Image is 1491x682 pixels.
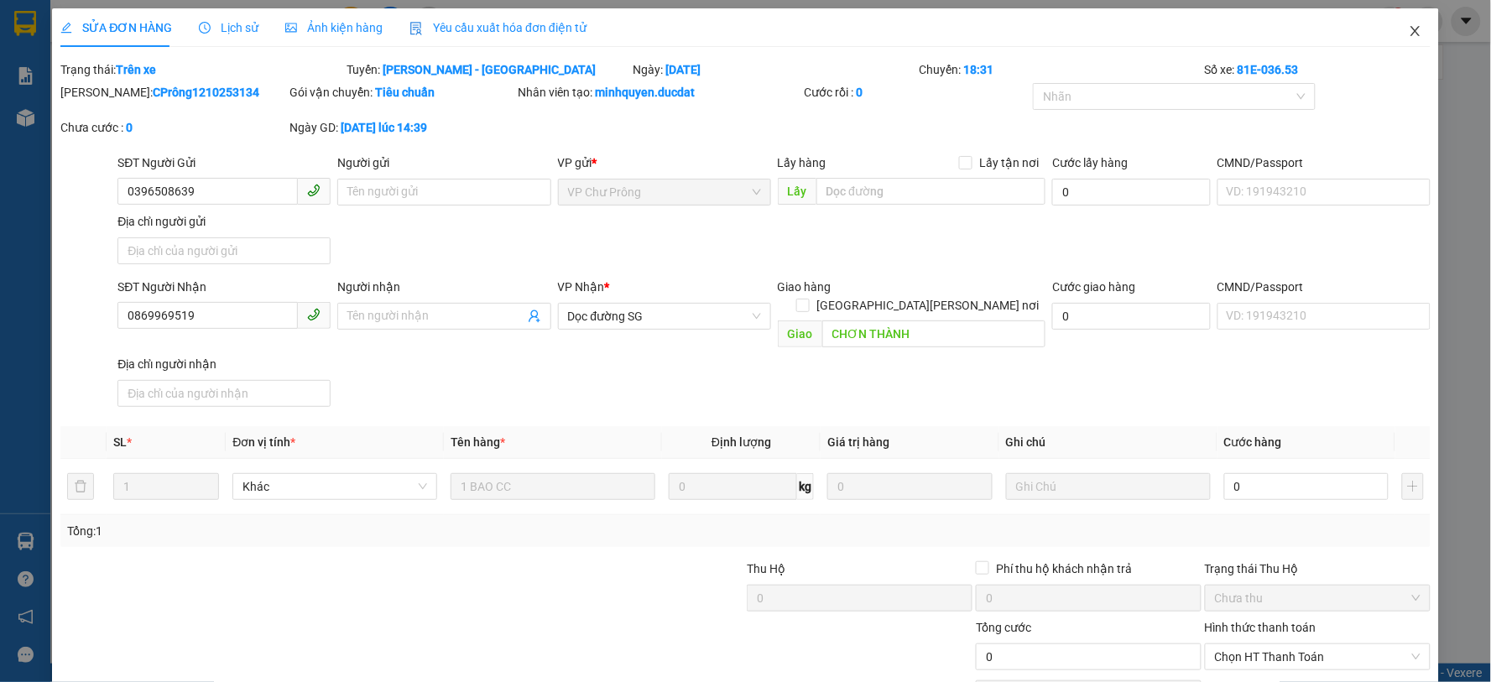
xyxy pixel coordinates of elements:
input: VD: Bàn, Ghế [451,473,655,500]
span: picture [285,22,297,34]
span: Đơn vị tính [232,435,295,449]
button: plus [1402,473,1423,500]
img: icon [409,22,423,35]
span: Lấy tận nơi [972,154,1045,172]
div: Chuyến: [917,60,1203,79]
span: Tên hàng [451,435,505,449]
div: Tuyến: [345,60,631,79]
span: close [1409,24,1422,38]
div: Người nhận [337,278,550,296]
span: SỬA ĐƠN HÀNG [60,21,172,34]
b: 0 [857,86,863,99]
span: SL [113,435,127,449]
b: 81E-036.53 [1238,63,1299,76]
span: Dọc đường SG [568,304,761,329]
input: Dọc đường [816,178,1046,205]
span: Yêu cầu xuất hóa đơn điện tử [409,21,586,34]
span: clock-circle [199,22,211,34]
input: Địa chỉ của người nhận [117,380,331,407]
th: Ghi chú [999,426,1217,459]
div: Ngày GD: [289,118,515,137]
span: Cước hàng [1224,435,1282,449]
span: Thu Hộ [747,562,785,575]
span: user-add [528,310,541,323]
span: Lấy hàng [778,156,826,169]
span: Giao [778,320,822,347]
div: Địa chỉ người gửi [117,212,331,231]
div: Chưa cước : [60,118,286,137]
span: VP Chư Prông [568,180,761,205]
div: SĐT Người Nhận [117,278,331,296]
span: Tổng cước [976,621,1031,634]
span: Giao hàng [778,280,832,294]
input: Ghi Chú [1006,473,1211,500]
div: Địa chỉ người nhận [117,355,331,373]
label: Hình thức thanh toán [1205,621,1316,634]
div: SĐT Người Gửi [117,154,331,172]
div: CMND/Passport [1217,278,1431,296]
div: VP gửi [558,154,771,172]
div: Tổng: 1 [67,522,576,540]
div: Nhân viên tạo: [519,83,801,102]
b: [DATE] [665,63,701,76]
span: [GEOGRAPHIC_DATA][PERSON_NAME] nơi [810,296,1045,315]
span: Ảnh kiện hàng [285,21,383,34]
span: Định lượng [712,435,771,449]
b: 0 [126,121,133,134]
div: Số xe: [1203,60,1432,79]
span: phone [307,184,321,197]
b: minhquyen.ducdat [596,86,696,99]
label: Cước lấy hàng [1052,156,1128,169]
span: VP Nhận [558,280,605,294]
label: Cước giao hàng [1052,280,1135,294]
input: Cước lấy hàng [1052,179,1211,206]
div: Cước rồi : [805,83,1030,102]
div: Trạng thái Thu Hộ [1205,560,1431,578]
div: Ngày: [631,60,917,79]
span: Chưa thu [1215,586,1421,611]
span: Khác [242,474,427,499]
b: [DATE] lúc 14:39 [341,121,427,134]
input: 0 [827,473,993,500]
b: Trên xe [116,63,156,76]
button: delete [67,473,94,500]
b: 18:31 [963,63,993,76]
div: Người gửi [337,154,550,172]
span: edit [60,22,72,34]
span: phone [307,308,321,321]
button: Close [1392,8,1439,55]
input: Địa chỉ của người gửi [117,237,331,264]
b: CPrông1210253134 [153,86,259,99]
span: kg [797,473,814,500]
b: [PERSON_NAME] - [GEOGRAPHIC_DATA] [383,63,596,76]
span: Lấy [778,178,816,205]
span: Giá trị hàng [827,435,889,449]
div: Gói vận chuyển: [289,83,515,102]
div: CMND/Passport [1217,154,1431,172]
b: Tiêu chuẩn [375,86,435,99]
div: Trạng thái: [59,60,345,79]
span: Phí thu hộ khách nhận trả [989,560,1139,578]
input: Dọc đường [822,320,1046,347]
input: Cước giao hàng [1052,303,1211,330]
span: Chọn HT Thanh Toán [1215,644,1421,669]
span: Lịch sử [199,21,258,34]
div: [PERSON_NAME]: [60,83,286,102]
